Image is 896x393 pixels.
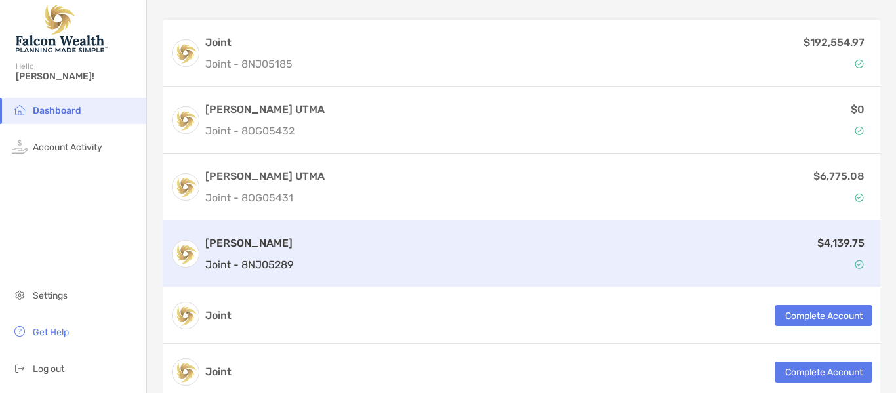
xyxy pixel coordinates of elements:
[173,174,199,200] img: logo account
[205,190,325,206] p: Joint - 8OG05431
[16,5,108,52] img: Falcon Wealth Planning Logo
[855,260,864,269] img: Account Status icon
[12,323,28,339] img: get-help icon
[12,102,28,117] img: household icon
[855,193,864,202] img: Account Status icon
[775,305,872,326] button: Complete Account
[205,364,232,380] h3: Joint
[855,59,864,68] img: Account Status icon
[33,105,81,116] span: Dashboard
[33,327,69,338] span: Get Help
[173,40,199,66] img: logo account
[12,360,28,376] img: logout icon
[173,359,199,385] img: logo account
[205,102,325,117] h3: [PERSON_NAME] UTMA
[817,235,865,251] p: $4,139.75
[855,126,864,135] img: Account Status icon
[205,56,293,72] p: Joint - 8NJ05185
[205,257,293,273] p: Joint - 8NJ05289
[173,302,199,329] img: logo account
[205,308,232,323] h3: Joint
[804,34,865,51] p: $192,554.97
[173,241,199,267] img: logo account
[205,236,293,251] h3: [PERSON_NAME]
[813,168,865,184] p: $6,775.08
[16,71,138,82] span: [PERSON_NAME]!
[205,169,325,184] h3: [PERSON_NAME] UTMA
[12,138,28,154] img: activity icon
[33,290,68,301] span: Settings
[205,35,293,51] h3: Joint
[12,287,28,302] img: settings icon
[33,142,102,153] span: Account Activity
[173,107,199,133] img: logo account
[205,123,325,139] p: Joint - 8OG05432
[33,363,64,375] span: Log out
[851,101,865,117] p: $0
[775,362,872,383] button: Complete Account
